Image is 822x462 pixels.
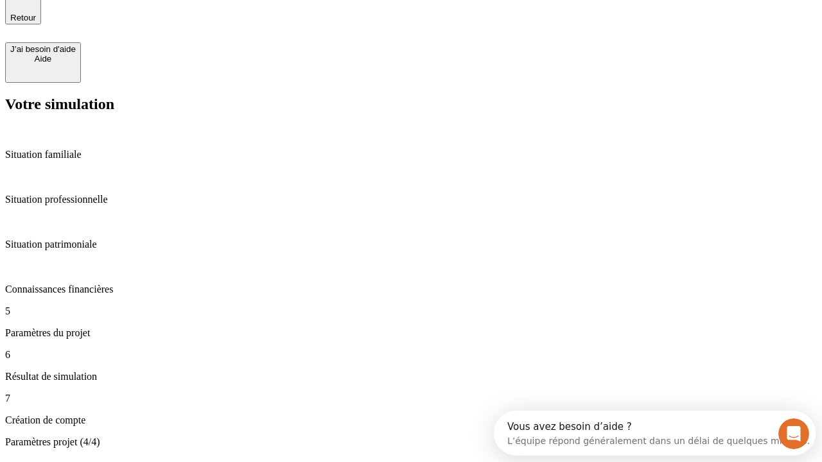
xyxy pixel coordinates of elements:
div: L’équipe répond généralement dans un délai de quelques minutes. [13,21,316,35]
p: Situation familiale [5,149,817,160]
iframe: Intercom live chat [778,418,809,449]
p: Résultat de simulation [5,371,817,382]
p: 5 [5,305,817,317]
span: Retour [10,13,36,22]
p: 7 [5,393,817,404]
p: Connaissances financières [5,284,817,295]
div: J’ai besoin d'aide [10,44,76,54]
p: Paramètres du projet [5,327,817,339]
p: Situation patrimoniale [5,239,817,250]
p: Création de compte [5,415,817,426]
h2: Votre simulation [5,96,817,113]
p: Situation professionnelle [5,194,817,205]
div: Ouvrir le Messenger Intercom [5,5,354,40]
iframe: Intercom live chat discovery launcher [494,411,816,456]
button: J’ai besoin d'aideAide [5,42,81,83]
p: 6 [5,349,817,361]
p: Paramètres projet (4/4) [5,436,817,448]
div: Vous avez besoin d’aide ? [13,11,316,21]
div: Aide [10,54,76,64]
